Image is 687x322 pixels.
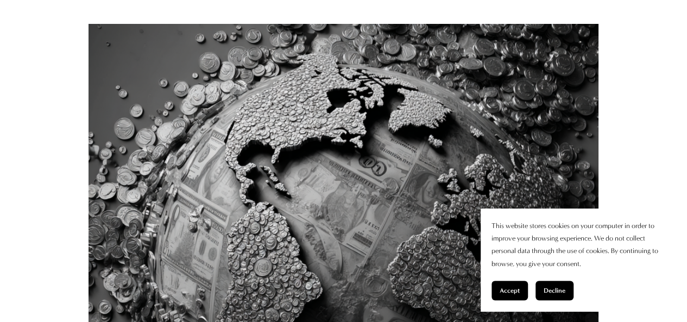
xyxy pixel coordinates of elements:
[491,281,528,300] button: Accept
[481,209,676,311] section: Cookie banner
[535,281,573,300] button: Decline
[544,287,565,294] span: Decline
[500,287,520,294] span: Accept
[491,219,665,270] p: This website stores cookies on your computer in order to improve your browsing experience. We do ...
